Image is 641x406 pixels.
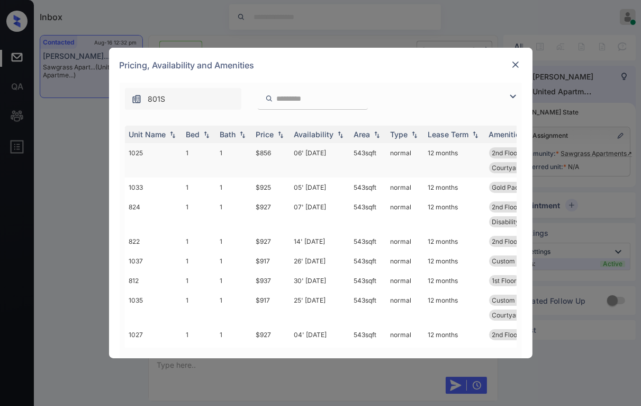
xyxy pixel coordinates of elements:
td: 543 sqft [350,290,386,325]
td: 812 [125,271,182,290]
img: sorting [470,131,481,138]
div: Area [354,130,371,139]
span: Courtyard view [492,164,539,172]
td: 543 sqft [350,251,386,271]
td: normal [386,271,424,290]
td: 12 months [424,197,485,232]
td: normal [386,325,424,345]
div: Pricing, Availability and Amenities [109,48,532,83]
td: 12 months [424,232,485,251]
td: $927 [252,197,290,232]
div: Amenities [489,130,525,139]
td: 543 sqft [350,232,386,251]
td: 06' [DATE] [290,143,350,178]
td: 1 [182,178,216,197]
td: 12 months [424,325,485,345]
td: 1 [216,271,252,290]
div: Price [256,130,274,139]
img: icon-zuma [507,90,519,103]
td: 1027 [125,325,182,345]
td: 543 sqft [350,197,386,232]
img: sorting [372,131,382,138]
img: sorting [409,131,420,138]
div: Unit Name [129,130,166,139]
td: $917 [252,290,290,325]
td: 1 [216,251,252,271]
td: 1 [216,197,252,232]
td: normal [386,178,424,197]
td: $927 [252,325,290,345]
span: 2nd Floor [492,203,520,211]
td: 1 [216,178,252,197]
div: Bed [186,130,200,139]
td: 543 sqft [350,178,386,197]
span: Gold Package [492,183,534,191]
td: normal [386,197,424,232]
td: 412 [125,345,182,364]
td: 25' [DATE] [290,290,350,325]
td: 543 sqft [350,143,386,178]
img: sorting [335,131,346,138]
span: 801S [148,93,166,105]
td: 12 months [424,271,485,290]
td: 26' [DATE] [290,251,350,271]
span: 1st Floor [492,277,517,285]
td: $937 [252,271,290,290]
td: 12 months [424,251,485,271]
td: 543 sqft [350,325,386,345]
span: Custom Cabinetr... [492,257,547,265]
td: 30' [DATE] [290,271,350,290]
td: 12 months [424,143,485,178]
img: sorting [237,131,248,138]
td: 1 [182,271,216,290]
div: Lease Term [428,130,469,139]
td: 23' [DATE] [290,345,350,364]
td: 1 [182,345,216,364]
td: 05' [DATE] [290,178,350,197]
span: 2nd Floor [492,237,520,245]
td: 1 [182,197,216,232]
td: 1 [216,143,252,178]
td: 1025 [125,143,182,178]
td: 1 [182,251,216,271]
img: sorting [167,131,178,138]
td: 1 [182,325,216,345]
td: 12 months [424,345,485,364]
td: normal [386,251,424,271]
td: normal [386,143,424,178]
td: 1033 [125,178,182,197]
span: Custom Cabinetr... [492,296,547,304]
td: $987 [252,345,290,364]
div: Type [391,130,408,139]
td: 12 months [424,290,485,325]
td: 1 [182,232,216,251]
td: 1 [216,325,252,345]
td: 822 [125,232,182,251]
td: normal [386,232,424,251]
span: Courtyard view [492,311,539,319]
img: icon-zuma [131,94,142,104]
div: Bath [220,130,236,139]
img: sorting [201,131,212,138]
td: 1 [216,290,252,325]
td: 1 [216,345,252,364]
td: 1035 [125,290,182,325]
span: 2nd Floor [492,149,520,157]
div: Availability [294,130,334,139]
img: close [510,59,521,70]
td: $856 [252,143,290,178]
td: $927 [252,232,290,251]
td: normal [386,345,424,364]
td: 07' [DATE] [290,197,350,232]
td: $925 [252,178,290,197]
td: 1037 [125,251,182,271]
td: 04' [DATE] [290,325,350,345]
span: Disability acce... [492,218,541,226]
td: 14' [DATE] [290,232,350,251]
img: icon-zuma [265,94,273,103]
td: 12 months [424,178,485,197]
td: $917 [252,251,290,271]
span: 2nd Floor [492,331,520,339]
td: 824 [125,197,182,232]
td: 625 sqft [350,345,386,364]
